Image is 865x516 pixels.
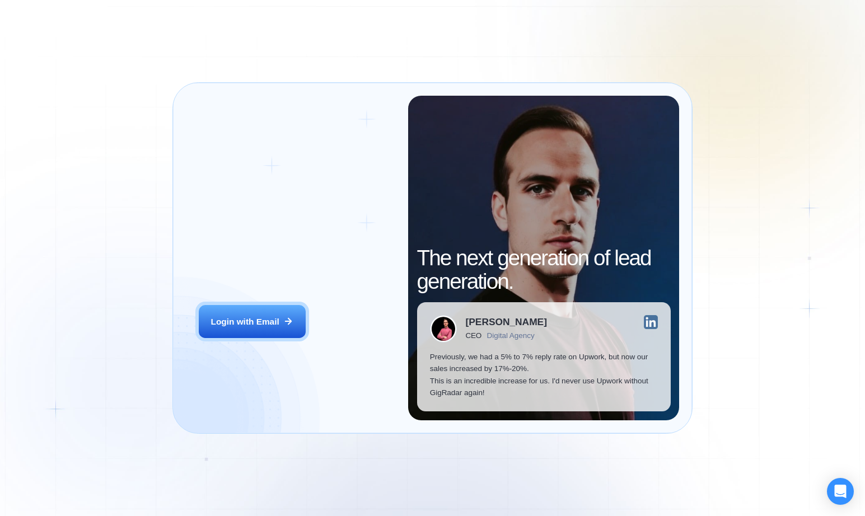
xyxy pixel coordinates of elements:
button: Login with Email [199,305,306,339]
div: Login with Email [211,316,279,327]
h2: The next generation of lead generation. [417,246,671,294]
div: Open Intercom Messenger [827,478,854,505]
p: Previously, we had a 5% to 7% reply rate on Upwork, but now our sales increased by 17%-20%. This ... [430,351,658,398]
div: Digital Agency [487,331,535,340]
div: CEO [466,331,481,340]
div: [PERSON_NAME] [466,317,547,327]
